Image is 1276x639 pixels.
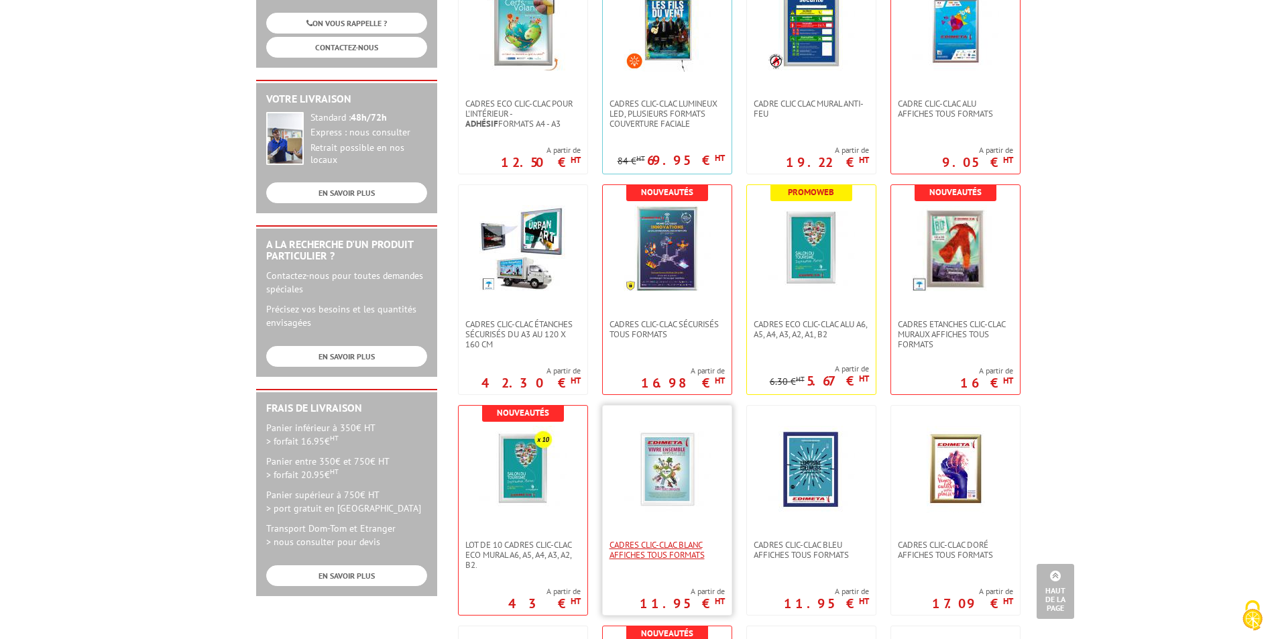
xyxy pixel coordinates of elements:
a: Cadre Clic-Clac Alu affiches tous formats [891,99,1020,119]
sup: HT [1003,154,1013,166]
p: 84 € [618,156,645,166]
p: 69.95 € [647,156,725,164]
p: Panier entre 350€ et 750€ HT [266,455,427,481]
span: A partir de [641,365,725,376]
sup: HT [715,375,725,386]
a: Cadres Eco Clic-Clac alu A6, A5, A4, A3, A2, A1, B2 [747,319,876,339]
p: Transport Dom-Tom et Etranger [266,522,427,548]
div: Retrait possible en nos locaux [310,142,427,166]
sup: HT [571,595,581,607]
b: Nouveautés [929,186,982,198]
p: 16.98 € [641,379,725,387]
p: 42.30 € [481,379,581,387]
span: Cadre CLIC CLAC Mural ANTI-FEU [754,99,869,119]
a: ON VOUS RAPPELLE ? [266,13,427,34]
sup: HT [859,595,869,607]
span: Cadres clic-clac doré affiches tous formats [898,540,1013,560]
a: Cadres Clic-Clac Étanches Sécurisés du A3 au 120 x 160 cm [459,319,587,349]
p: 19.22 € [786,158,869,166]
p: Panier supérieur à 750€ HT [266,488,427,515]
strong: 48h/72h [351,111,387,123]
p: 11.95 € [640,599,725,607]
img: Cadres Clic-Clac Sécurisés Tous formats [624,205,711,292]
span: > port gratuit en [GEOGRAPHIC_DATA] [266,502,421,514]
span: Cadres Eco Clic-Clac pour l'intérieur - formats A4 - A3 [465,99,581,129]
span: Cadres clic-clac bleu affiches tous formats [754,540,869,560]
p: Précisez vos besoins et les quantités envisagées [266,302,427,329]
a: EN SAVOIR PLUS [266,182,427,203]
sup: HT [571,154,581,166]
a: EN SAVOIR PLUS [266,565,427,586]
a: CONTACTEZ-NOUS [266,37,427,58]
img: Cadres Eco Clic-Clac alu A6, A5, A4, A3, A2, A1, B2 [768,205,855,292]
span: > forfait 20.95€ [266,469,339,481]
sup: HT [636,154,645,163]
p: 11.95 € [784,599,869,607]
span: A partir de [784,586,869,597]
span: Cadres Clic-Clac Étanches Sécurisés du A3 au 120 x 160 cm [465,319,581,349]
sup: HT [330,433,339,443]
h2: Votre livraison [266,93,427,105]
sup: HT [796,374,805,384]
span: > nous consulter pour devis [266,536,380,548]
span: A partir de [640,586,725,597]
a: Cadres Clic-Clac Sécurisés Tous formats [603,319,732,339]
span: A partir de [786,145,869,156]
sup: HT [571,375,581,386]
span: Cadres Etanches Clic-Clac muraux affiches tous formats [898,319,1013,349]
span: A partir de [770,363,869,374]
sup: HT [715,595,725,607]
span: Cadres Clic-Clac Sécurisés Tous formats [610,319,725,339]
p: 17.09 € [932,599,1013,607]
a: Cadres clic-clac doré affiches tous formats [891,540,1020,560]
b: Nouveautés [497,407,549,418]
span: Lot de 10 cadres Clic-Clac Eco mural A6, A5, A4, A3, A2, B2. [465,540,581,570]
a: Lot de 10 cadres Clic-Clac Eco mural A6, A5, A4, A3, A2, B2. [459,540,587,570]
h2: Frais de Livraison [266,402,427,414]
sup: HT [715,152,725,164]
span: Cadre Clic-Clac Alu affiches tous formats [898,99,1013,119]
p: Panier inférieur à 350€ HT [266,421,427,448]
a: Cadres Eco Clic-Clac pour l'intérieur -Adhésifformats A4 - A3 [459,99,587,129]
a: Cadres clic-clac blanc affiches tous formats [603,540,732,560]
strong: Adhésif [465,118,498,129]
h2: A la recherche d'un produit particulier ? [266,239,427,262]
span: > forfait 16.95€ [266,435,339,447]
span: A partir de [501,145,581,156]
div: Standard : [310,112,427,124]
p: 9.05 € [942,158,1013,166]
img: Cadres clic-clac blanc affiches tous formats [624,426,711,513]
img: Cadres Clic-Clac Étanches Sécurisés du A3 au 120 x 160 cm [479,205,567,292]
p: 5.67 € [807,377,869,385]
sup: HT [1003,595,1013,607]
span: A partir de [508,586,581,597]
a: Cadres Clic-Clac lumineux LED, plusieurs formats couverture faciale [603,99,732,129]
img: Cadres clic-clac doré affiches tous formats [927,426,984,513]
sup: HT [330,467,339,476]
sup: HT [1003,375,1013,386]
a: Haut de la page [1037,564,1074,619]
b: Promoweb [788,186,834,198]
span: A partir de [932,586,1013,597]
span: Cadres Clic-Clac lumineux LED, plusieurs formats couverture faciale [610,99,725,129]
span: Cadres clic-clac blanc affiches tous formats [610,540,725,560]
img: widget-livraison.jpg [266,112,304,165]
span: A partir de [960,365,1013,376]
p: Contactez-nous pour toutes demandes spéciales [266,269,427,296]
sup: HT [859,373,869,384]
p: 6.30 € [770,377,805,387]
sup: HT [859,154,869,166]
p: 43 € [508,599,581,607]
img: Lot de 10 cadres Clic-Clac Eco mural A6, A5, A4, A3, A2, B2. [479,426,567,513]
a: Cadre CLIC CLAC Mural ANTI-FEU [747,99,876,119]
button: Cookies (fenêtre modale) [1229,593,1276,639]
div: Express : nous consulter [310,127,427,139]
span: A partir de [481,365,581,376]
a: Cadres Etanches Clic-Clac muraux affiches tous formats [891,319,1020,349]
a: EN SAVOIR PLUS [266,346,427,367]
img: Cadres Etanches Clic-Clac muraux affiches tous formats [912,205,999,292]
p: 16 € [960,379,1013,387]
b: Nouveautés [641,186,693,198]
b: Nouveautés [641,628,693,639]
img: Cadres clic-clac bleu affiches tous formats [768,426,855,513]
